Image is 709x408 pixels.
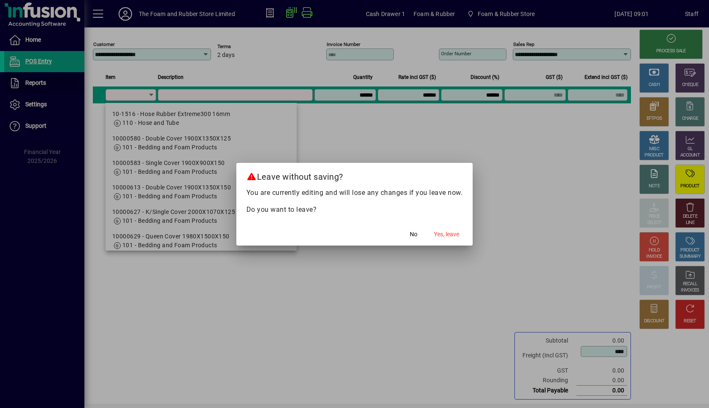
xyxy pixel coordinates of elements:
span: Yes, leave [434,230,459,239]
span: No [410,230,417,239]
p: You are currently editing and will lose any changes if you leave now. [246,188,463,198]
h2: Leave without saving? [236,163,473,187]
p: Do you want to leave? [246,205,463,215]
button: No [400,227,427,242]
button: Yes, leave [430,227,463,242]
